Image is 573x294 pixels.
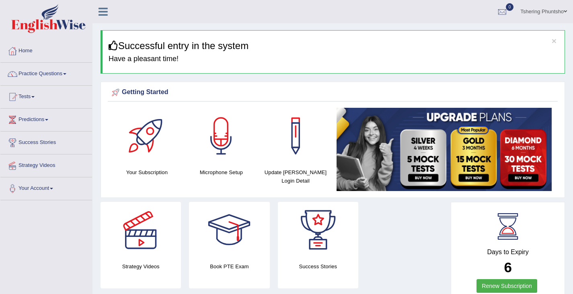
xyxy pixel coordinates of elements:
[114,168,180,177] h4: Your Subscription
[460,249,556,256] h4: Days to Expiry
[504,259,511,275] b: 6
[188,168,255,177] h4: Microphone Setup
[109,55,559,63] h4: Have a pleasant time!
[552,37,557,45] button: ×
[110,86,556,99] div: Getting Started
[0,132,92,152] a: Success Stories
[0,154,92,175] a: Strategy Videos
[337,108,552,191] img: small5.jpg
[263,168,329,185] h4: Update [PERSON_NAME] Login Detail
[278,262,358,271] h4: Success Stories
[0,177,92,197] a: Your Account
[476,279,537,293] a: Renew Subscription
[0,109,92,129] a: Predictions
[506,3,514,11] span: 0
[101,262,181,271] h4: Strategy Videos
[0,40,92,60] a: Home
[0,86,92,106] a: Tests
[189,262,269,271] h4: Book PTE Exam
[109,41,559,51] h3: Successful entry in the system
[0,63,92,83] a: Practice Questions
